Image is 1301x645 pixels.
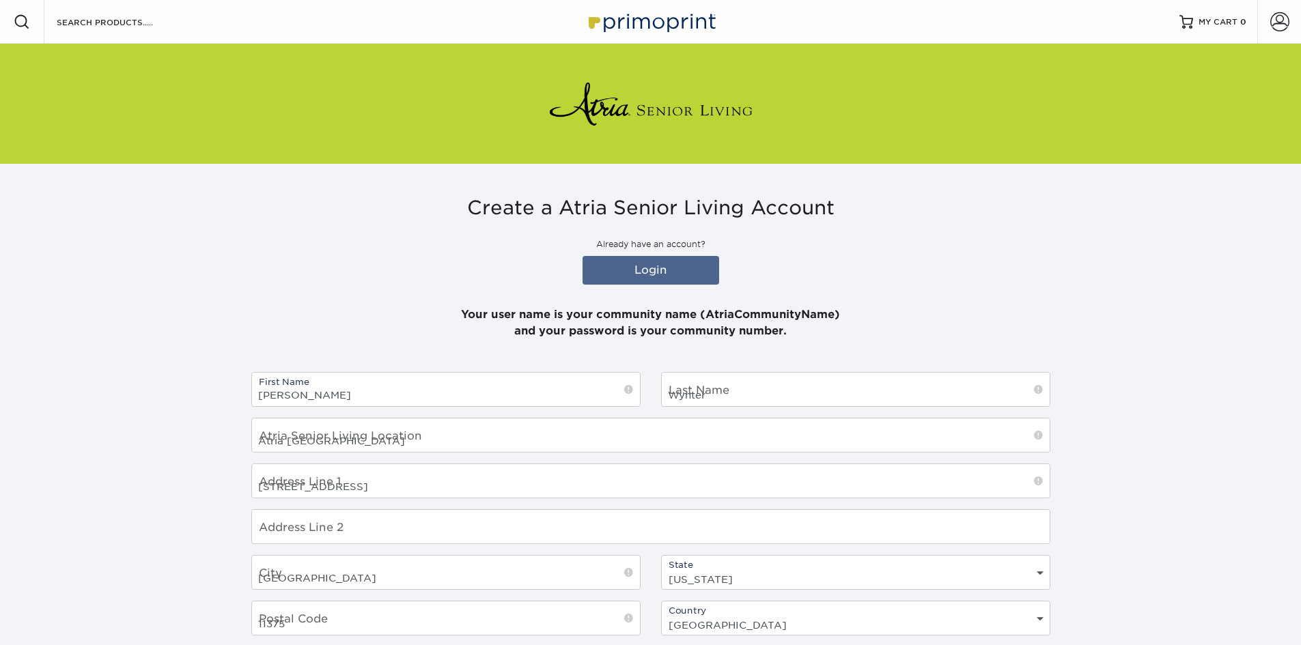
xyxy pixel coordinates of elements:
a: Login [583,256,719,285]
input: SEARCH PRODUCTS..... [55,14,188,30]
img: Primoprint [583,7,719,36]
span: MY CART [1199,16,1237,28]
p: Already have an account? [251,238,1050,250]
span: 0 [1240,17,1246,27]
img: Atria Senior Living [548,76,753,131]
h3: Create a Atria Senior Living Account [251,197,1050,220]
p: Your user name is your community name (AtriaCommunityName) and your password is your community nu... [251,290,1050,339]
